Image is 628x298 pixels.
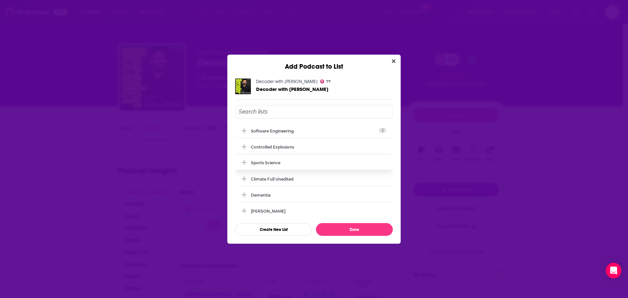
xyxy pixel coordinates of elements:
div: Parkinson's [235,204,393,218]
div: Controlled Explosions [235,140,393,154]
input: Search lists [235,105,393,118]
a: 77 [320,79,331,83]
button: Done [316,223,393,236]
div: Climate Full Unedited [251,177,293,182]
button: Create New List [235,223,312,236]
div: Open Intercom Messenger [606,263,621,278]
a: Decoder with Nilay Patel [256,86,328,92]
div: Sports Science [235,155,393,170]
div: Add Podcast To List [235,105,393,236]
div: Dementia [235,188,393,202]
a: Decoder with Nilay Patel [256,79,318,84]
div: [PERSON_NAME] [251,209,286,214]
span: 77 [326,80,331,83]
span: Decoder with [PERSON_NAME] [256,86,328,92]
button: Close [389,57,398,65]
div: Sports Science [251,160,280,165]
div: Add Podcast to List [227,55,401,71]
div: Climate Full Unedited [235,172,393,186]
div: Software Engineering [235,124,393,138]
div: Dementia [251,193,270,198]
button: View Link [294,132,298,133]
img: Decoder with Nilay Patel [235,79,251,94]
div: Software Engineering [251,129,298,133]
div: Controlled Explosions [251,145,294,149]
